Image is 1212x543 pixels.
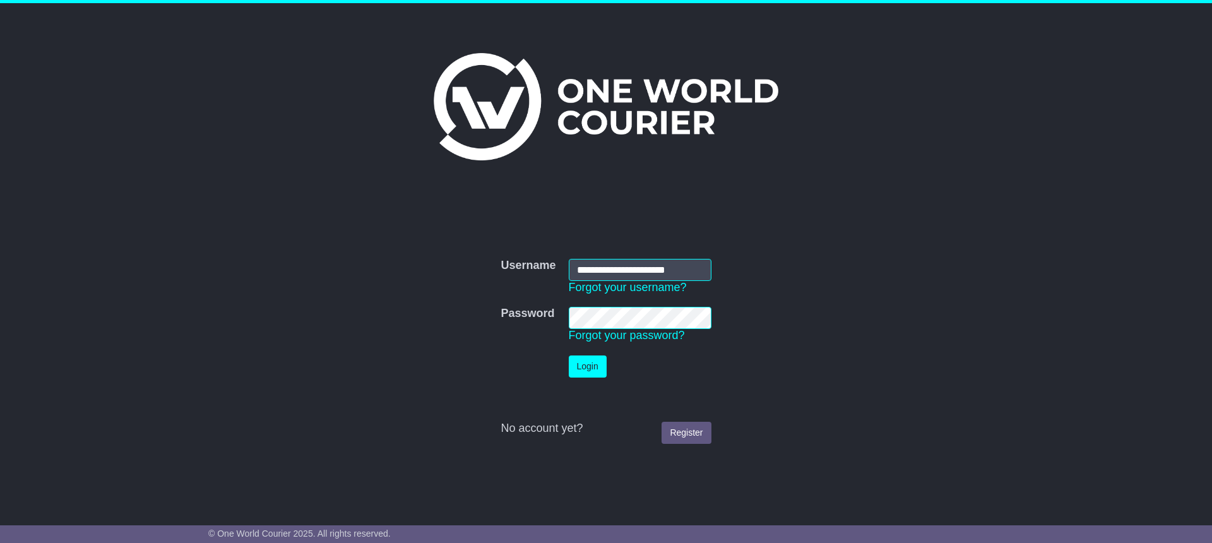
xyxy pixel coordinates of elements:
label: Username [501,259,555,273]
a: Forgot your username? [569,281,687,294]
button: Login [569,355,607,378]
span: © One World Courier 2025. All rights reserved. [208,528,391,539]
a: Register [662,422,711,444]
label: Password [501,307,554,321]
a: Forgot your password? [569,329,685,342]
div: No account yet? [501,422,711,436]
img: One World [434,53,778,160]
